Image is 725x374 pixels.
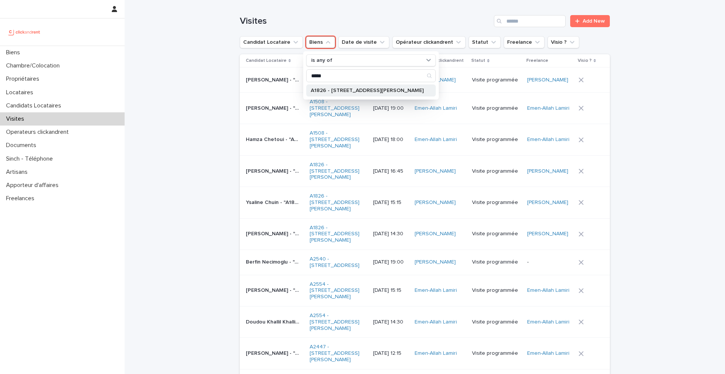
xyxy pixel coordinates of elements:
p: Visite programmée [472,287,521,294]
a: [PERSON_NAME] [527,199,568,206]
a: A2540 - [STREET_ADDRESS] [310,256,364,269]
p: [DATE] 18:00 [373,136,409,143]
button: Freelance [504,36,545,48]
a: Emen-Allah Lamiri [415,105,457,112]
tr: [PERSON_NAME] - "A1826 - [STREET_ADDRESS][PERSON_NAME]"[PERSON_NAME] - "A1826 - [STREET_ADDRESS][... [240,218,610,250]
img: UCB0brd3T0yccxBKYDjQ [6,25,43,40]
a: Emen-Allah Lamiri [415,136,457,143]
a: A2554 - [STREET_ADDRESS][PERSON_NAME] [310,281,364,300]
p: Biens [3,49,26,56]
p: [DATE] 12:15 [373,350,409,357]
p: Alexis Girard - "A2447 - 14 rue Jean Jacques Rousseau, Romainville 93230" [246,349,301,357]
a: A2554 - [STREET_ADDRESS][PERSON_NAME] [310,313,364,331]
p: Artisans [3,169,34,176]
p: Visio ? [578,57,592,65]
p: [DATE] 16:45 [373,168,409,175]
a: Emen-Allah Lamiri [527,105,569,112]
h1: Visites [240,16,491,27]
p: [DATE] 15:15 [373,199,409,206]
a: Emen-Allah Lamiri [415,287,457,294]
button: Biens [306,36,335,48]
p: Visite programmée [472,168,521,175]
a: Emen-Allah Lamiri [527,319,569,325]
p: Visite programmée [472,199,521,206]
p: Visite programmée [472,77,521,83]
button: Date de visite [338,36,389,48]
a: [PERSON_NAME] [415,231,456,237]
p: Candidat Locataire [246,57,287,65]
p: Operateurs clickandrent [3,129,75,136]
p: Ysaline Chuin - "A1826 - 10 rue Barthélemy Delespaul, Lille 59000" [246,198,301,206]
tr: Ysaline Chuin - "A1826 - [STREET_ADDRESS][PERSON_NAME]"Ysaline Chuin - "A1826 - [STREET_ADDRESS][... [240,187,610,218]
p: Saly Diop - "A1826 - 10 rue Barthélemy Delespaul, Lille 59000" [246,229,301,237]
tr: [PERSON_NAME] - "A1508 - [STREET_ADDRESS][PERSON_NAME]"[PERSON_NAME] - "A1508 - [STREET_ADDRESS][... [240,92,610,124]
a: [PERSON_NAME] [527,77,568,83]
a: [PERSON_NAME] [527,168,568,175]
p: Visites [3,115,30,123]
a: [PERSON_NAME] [415,168,456,175]
a: A1508 - [STREET_ADDRESS][PERSON_NAME] [310,130,364,149]
p: A1826 - [STREET_ADDRESS][PERSON_NAME] [311,88,424,93]
a: Add New [570,15,610,27]
p: Apolline Maguin - "A2554 - 3 Avenue Paul Cézanne, Marly-le-Roi 78160" [246,286,301,294]
p: Freelance [526,57,548,65]
tr: Berfin Necimoglu - "A2540 - [STREET_ADDRESS]"Berfin Necimoglu - "A2540 - [STREET_ADDRESS]" A2540 ... [240,250,610,275]
p: Virginie Liot - "A1826 - 10 rue Barthélemy Delespaul, Lille 59000" [246,167,301,175]
button: Opérateur clickandrent [392,36,466,48]
p: Aya Alhawari - "A2567 - 42 Rue de la République, Rouen 76000" [246,75,301,83]
a: [PERSON_NAME] [527,231,568,237]
p: Apporteur d'affaires [3,182,65,189]
p: Locataires [3,89,39,96]
p: Visite programmée [472,105,521,112]
tr: [PERSON_NAME] - "A2447 - [STREET_ADDRESS][PERSON_NAME]"[PERSON_NAME] - "A2447 - [STREET_ADDRESS][... [240,338,610,369]
p: Candidats Locataires [3,102,67,109]
p: Visite programmée [472,259,521,265]
p: Freelances [3,195,40,202]
a: Emen-Allah Lamiri [527,287,569,294]
input: Search [494,15,566,27]
button: Candidat Locataire [240,36,303,48]
div: Search [306,69,436,82]
a: Emen-Allah Lamiri [527,350,569,357]
a: [PERSON_NAME] [415,199,456,206]
span: Add New [583,18,605,24]
a: A1508 - [STREET_ADDRESS][PERSON_NAME] [310,99,364,118]
p: Visite programmée [472,350,521,357]
a: Emen-Allah Lamiri [415,350,457,357]
tr: [PERSON_NAME] - "A1826 - [STREET_ADDRESS][PERSON_NAME]"[PERSON_NAME] - "A1826 - [STREET_ADDRESS][... [240,155,610,187]
button: Visio ? [548,36,579,48]
p: Chambre/Colocation [3,62,66,69]
p: Documents [3,142,42,149]
a: Emen-Allah Lamiri [415,319,457,325]
p: [DATE] 14:30 [373,231,409,237]
a: A1826 - [STREET_ADDRESS][PERSON_NAME] [310,225,364,244]
p: is any of [311,57,332,64]
a: A2447 - [STREET_ADDRESS][PERSON_NAME] [310,344,364,363]
input: Search [307,70,435,82]
p: Sinch - Téléphone [3,155,59,162]
a: Emen-Allah Lamiri [527,136,569,143]
p: [DATE] 14:30 [373,319,409,325]
p: Asmae Arif - "A1508 - 45-47 rue Jean Jaurès, Trappes 78190" [246,104,301,112]
p: Visite programmée [472,231,521,237]
p: Statut [471,57,485,65]
p: - [527,259,572,265]
p: [DATE] 19:00 [373,105,409,112]
button: Statut [469,36,501,48]
p: [DATE] 15:15 [373,287,409,294]
a: A1826 - [STREET_ADDRESS][PERSON_NAME] [310,193,364,212]
p: Visite programmée [472,136,521,143]
tr: [PERSON_NAME] - "A2554 - 3 Avenue [PERSON_NAME], Marly-le-Roi 78160"[PERSON_NAME] - "A2554 - 3 Av... [240,275,610,306]
tr: [PERSON_NAME] - "A2567 - [STREET_ADDRESS]"[PERSON_NAME] - "A2567 - [STREET_ADDRESS]" A2567 - [STR... [240,67,610,93]
p: Visite programmée [472,319,521,325]
p: Hamza Chetoui - "A1508 - 45-47 rue Jean Jaurès, Trappes 78190" [246,135,301,143]
a: [PERSON_NAME] [415,259,456,265]
p: Berfin Necimoglu - "A2540 - 32 boulevard de Vaugirard, Paris 75015" [246,258,301,265]
p: Propriétaires [3,75,45,83]
p: [DATE] 19:00 [373,259,409,265]
p: Doudou Khallil Khallil - "A2554 - 3 Avenue Paul Cézanne, Marly-le-Roi 78160" [246,317,301,325]
tr: Doudou Khallil Khallil - "A2554 - [GEOGRAPHIC_DATA][PERSON_NAME], Marly-le-Roi 78160"Doudou Khall... [240,306,610,337]
tr: Hamza Chetoui - "A1508 - [STREET_ADDRESS][PERSON_NAME]"Hamza Chetoui - "A1508 - [STREET_ADDRESS][... [240,124,610,155]
a: A1826 - [STREET_ADDRESS][PERSON_NAME] [310,162,364,181]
